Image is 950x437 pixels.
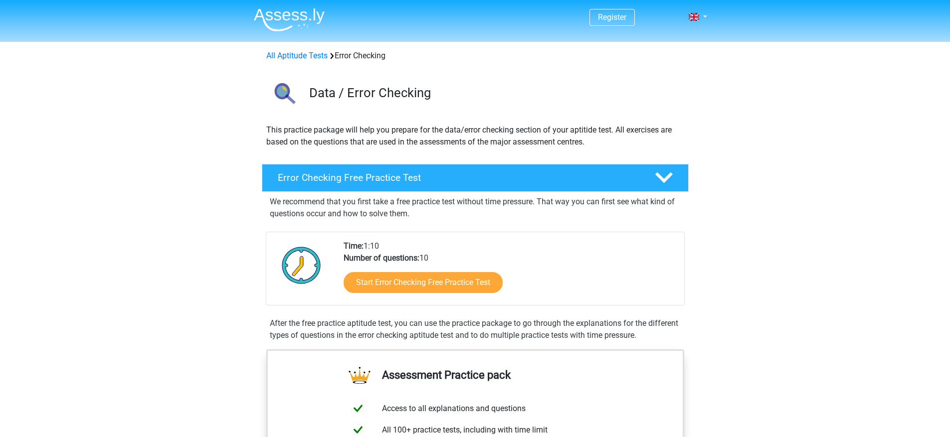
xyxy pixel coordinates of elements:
div: 1:10 10 [336,240,684,305]
h3: Data / Error Checking [309,85,681,101]
a: Error Checking Free Practice Test [258,164,693,192]
img: Assessly [254,8,325,31]
a: Register [598,12,626,22]
b: Number of questions: [344,253,419,263]
h4: Error Checking Free Practice Test [278,172,639,183]
a: Start Error Checking Free Practice Test [344,272,503,293]
div: After the free practice aptitude test, you can use the practice package to go through the explana... [266,317,685,341]
p: We recommend that you first take a free practice test without time pressure. That way you can fir... [270,196,681,220]
a: All Aptitude Tests [266,51,328,60]
img: error checking [262,74,305,116]
p: This practice package will help you prepare for the data/error checking section of your aptitide ... [266,124,684,148]
div: Error Checking [262,50,688,62]
img: Clock [276,240,327,290]
b: Time: [344,241,364,251]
